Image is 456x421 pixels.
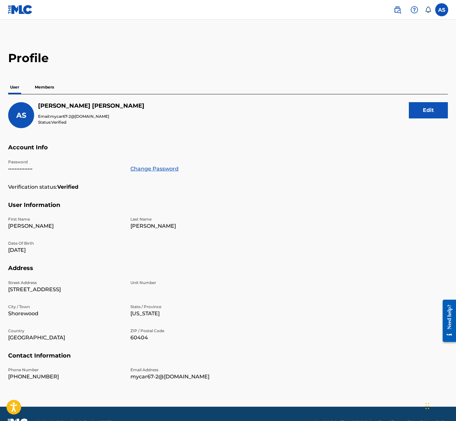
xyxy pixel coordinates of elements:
div: Widget de chat [423,390,456,421]
p: Email: [38,114,144,119]
p: mycar67-2@[DOMAIN_NAME] [130,373,245,381]
p: [US_STATE] [130,310,245,318]
p: ZIP / Postal Code [130,328,245,334]
p: 60404 [130,334,245,342]
p: Shorewood [8,310,123,318]
span: mycar67-2@[DOMAIN_NAME] [50,114,109,119]
p: Street Address [8,280,123,286]
p: [PERSON_NAME] [8,222,123,230]
iframe: Resource Center [438,295,456,347]
span: Verified [51,120,66,125]
a: Change Password [130,165,179,173]
a: Public Search [391,3,404,16]
h5: Account Info [8,144,448,159]
p: ••••••••••••••• [8,165,123,173]
p: Phone Number [8,367,123,373]
img: MLC Logo [8,5,33,14]
h5: User Information [8,201,448,217]
p: Email Address [130,367,245,373]
img: help [410,6,418,14]
p: Members [33,80,56,94]
p: Unit Number [130,280,245,286]
p: State / Province [130,304,245,310]
p: City / Town [8,304,123,310]
iframe: Chat Widget [423,390,456,421]
strong: Verified [57,183,78,191]
p: Last Name [130,216,245,222]
h5: Contact Information [8,352,448,367]
p: Country [8,328,123,334]
div: User Menu [435,3,448,16]
div: Help [408,3,421,16]
span: AS [16,111,26,120]
img: search [394,6,401,14]
h5: Address [8,265,448,280]
p: First Name [8,216,123,222]
h2: Profile [8,51,448,65]
p: [PHONE_NUMBER] [8,373,123,381]
p: [PERSON_NAME] [130,222,245,230]
p: Date Of Birth [8,240,123,246]
p: User [8,80,21,94]
p: Password [8,159,123,165]
p: [STREET_ADDRESS] [8,286,123,293]
p: [GEOGRAPHIC_DATA] [8,334,123,342]
button: Edit [409,102,448,118]
p: [DATE] [8,246,123,254]
p: Verification status: [8,183,57,191]
div: Notifications [425,7,431,13]
h5: Ashley Shewmake [38,102,144,110]
p: Status: [38,119,144,125]
div: Arrastrar [425,396,429,416]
